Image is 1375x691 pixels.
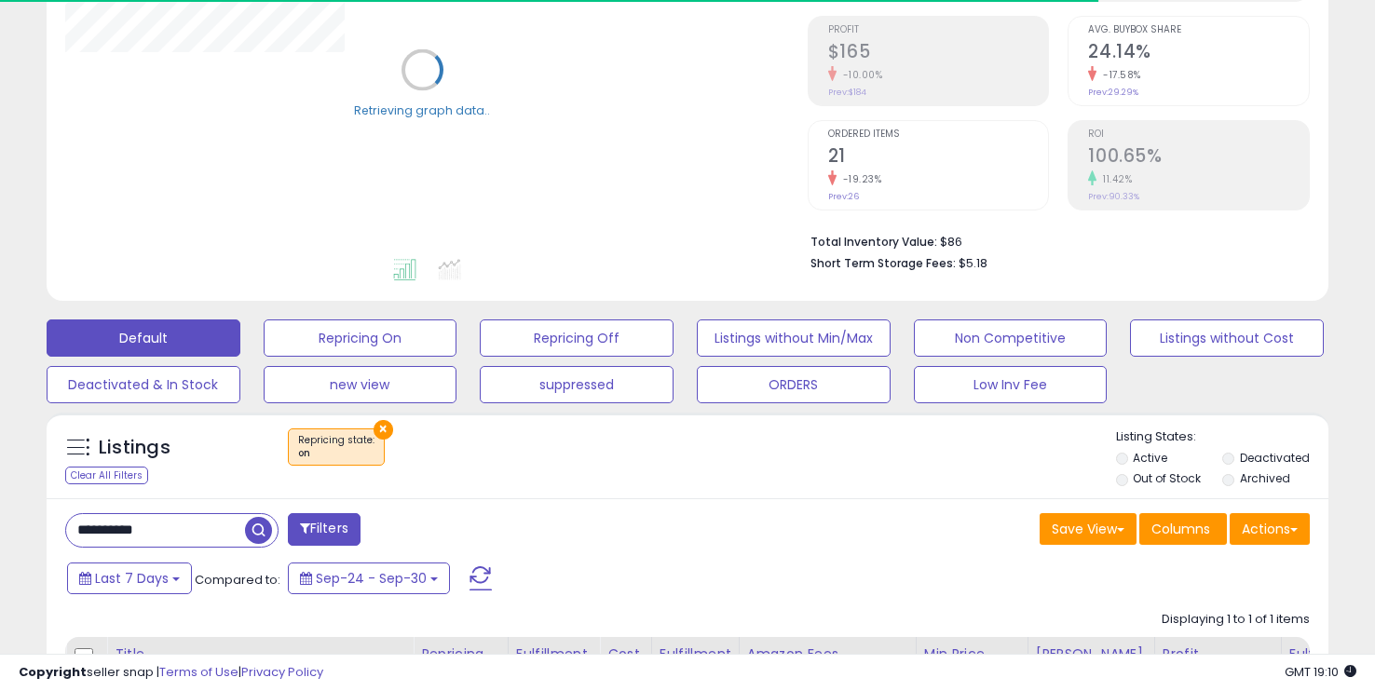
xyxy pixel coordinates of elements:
[354,102,490,118] div: Retrieving graph data..
[959,254,987,272] span: $5.18
[1088,25,1309,35] span: Avg. Buybox Share
[697,319,891,357] button: Listings without Min/Max
[480,319,674,357] button: Repricing Off
[480,366,674,403] button: suppressed
[837,68,883,82] small: -10.00%
[288,513,361,546] button: Filters
[421,644,500,664] div: Repricing
[914,319,1108,357] button: Non Competitive
[607,644,644,664] div: Cost
[747,644,908,664] div: Amazon Fees
[1230,513,1310,545] button: Actions
[697,366,891,403] button: ORDERS
[1285,663,1356,681] span: 2025-10-8 19:10 GMT
[1240,450,1310,466] label: Deactivated
[828,25,1049,35] span: Profit
[1096,68,1141,82] small: -17.58%
[288,562,450,594] button: Sep-24 - Sep-30
[1040,513,1137,545] button: Save View
[47,319,240,357] button: Default
[1289,644,1354,684] div: Fulfillable Quantity
[828,129,1049,140] span: Ordered Items
[65,467,148,484] div: Clear All Filters
[298,447,374,460] div: on
[1240,470,1290,486] label: Archived
[1133,450,1167,466] label: Active
[1116,428,1329,446] p: Listing States:
[264,319,457,357] button: Repricing On
[115,644,405,664] div: Title
[1162,611,1310,629] div: Displaying 1 to 1 of 1 items
[99,435,170,461] h5: Listings
[264,366,457,403] button: new view
[837,172,882,186] small: -19.23%
[195,571,280,589] span: Compared to:
[1088,129,1309,140] span: ROI
[828,41,1049,66] h2: $165
[660,644,731,684] div: Fulfillment Cost
[1130,319,1324,357] button: Listings without Cost
[828,191,859,202] small: Prev: 26
[810,234,937,250] b: Total Inventory Value:
[19,664,323,682] div: seller snap | |
[316,569,427,588] span: Sep-24 - Sep-30
[1088,87,1138,98] small: Prev: 29.29%
[241,663,323,681] a: Privacy Policy
[828,87,866,98] small: Prev: $184
[1133,470,1201,486] label: Out of Stock
[914,366,1108,403] button: Low Inv Fee
[67,562,192,594] button: Last 7 Days
[924,644,1020,664] div: Min Price
[1139,513,1227,545] button: Columns
[1088,191,1139,202] small: Prev: 90.33%
[159,663,238,681] a: Terms of Use
[47,366,240,403] button: Deactivated & In Stock
[1096,172,1132,186] small: 11.42%
[828,145,1049,170] h2: 21
[810,229,1296,251] li: $86
[1088,145,1309,170] h2: 100.65%
[19,663,87,681] strong: Copyright
[1151,520,1210,538] span: Columns
[298,433,374,461] span: Repricing state :
[1088,41,1309,66] h2: 24.14%
[95,569,169,588] span: Last 7 Days
[1163,644,1273,684] div: Profit [PERSON_NAME]
[516,644,592,664] div: Fulfillment
[374,420,393,440] button: ×
[810,255,956,271] b: Short Term Storage Fees:
[1036,644,1147,664] div: [PERSON_NAME]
